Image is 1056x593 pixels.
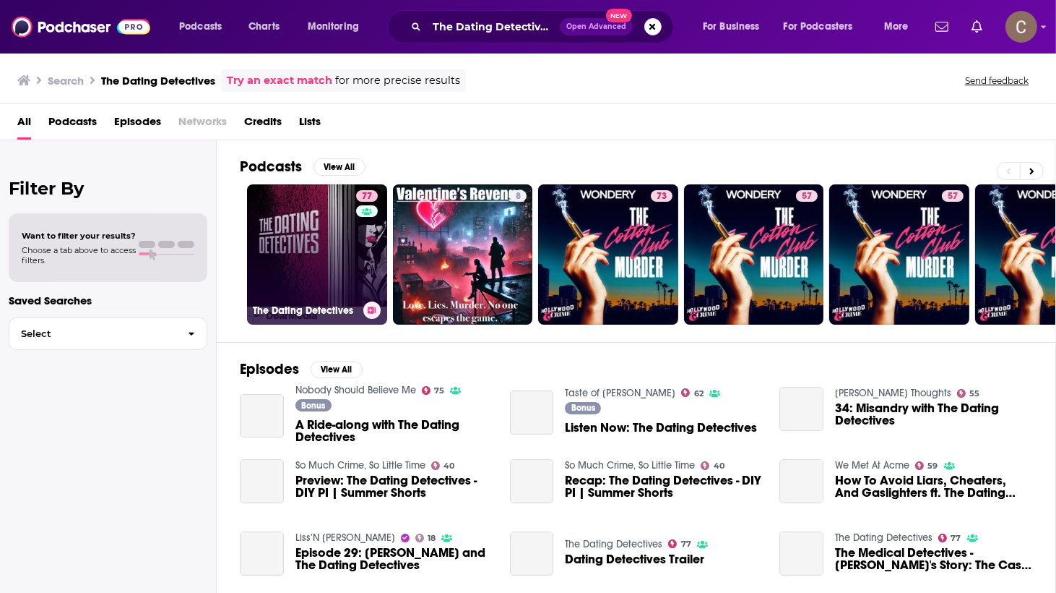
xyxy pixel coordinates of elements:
[606,9,632,22] span: New
[401,10,688,43] div: Search podcasts, credits, & more...
[774,15,874,38] button: open menu
[829,184,969,325] a: 57
[970,391,980,397] span: 55
[684,184,824,325] a: 57
[48,74,84,88] h3: Search
[240,532,284,576] a: Episode 29: Mackenzie Fultz and The Dating Detectives
[915,461,938,470] a: 59
[295,419,493,443] span: A Ride-along with The Dating Detectives
[9,329,176,338] span: Select
[227,72,332,89] a: Try an exact match
[784,17,853,37] span: For Podcasters
[571,404,595,412] span: Bonus
[951,535,961,542] span: 77
[22,231,136,241] span: Want to filter your results?
[835,387,951,399] a: Schauer Thoughts
[240,394,284,438] a: A Ride-along with The Dating Detectives
[48,110,97,140] a: Podcasts
[961,74,1033,87] button: Send feedback
[295,384,416,396] a: Nobody Should Believe Me
[362,189,372,204] span: 77
[516,189,521,204] span: 8
[101,74,215,88] h3: The Dating Detectives
[930,14,954,39] a: Show notifications dropdown
[356,190,378,202] a: 77
[835,402,1032,427] a: 34: Misandry with The Dating Detectives
[427,15,560,38] input: Search podcasts, credits, & more...
[693,15,778,38] button: open menu
[565,422,757,434] a: Listen Now: The Dating Detectives
[313,158,365,176] button: View All
[240,360,299,378] h2: Episodes
[668,539,691,548] a: 77
[1005,11,1037,43] img: User Profile
[884,17,909,37] span: More
[9,317,207,350] button: Select
[295,459,425,472] a: So Much Crime, So Little Time
[703,17,760,37] span: For Business
[874,15,927,38] button: open menu
[240,360,363,378] a: EpisodesView All
[17,110,31,140] a: All
[295,547,493,571] a: Episode 29: Mackenzie Fultz and The Dating Detectives
[835,547,1032,571] span: The Medical Detectives - [PERSON_NAME]'s Story: The Case of Mysterious [MEDICAL_DATA]
[240,459,284,503] a: Preview: The Dating Detectives - DIY PI | Summer Shorts
[443,463,454,469] span: 40
[308,17,359,37] span: Monitoring
[114,110,161,140] a: Episodes
[565,553,704,566] a: Dating Detectives Trailer
[835,532,932,544] a: The Dating Detectives
[301,401,325,410] span: Bonus
[957,389,980,398] a: 55
[928,463,938,469] span: 59
[335,72,460,89] span: for more precise results
[299,110,321,140] a: Lists
[714,463,724,469] span: 40
[565,387,675,399] a: Taste of Taylor
[295,532,395,544] a: Liss’N Kristi
[179,17,222,37] span: Podcasts
[565,474,762,499] a: Recap: The Dating Detectives - DIY PI | Summer Shorts
[510,459,554,503] a: Recap: The Dating Detectives - DIY PI | Summer Shorts
[239,15,288,38] a: Charts
[1005,11,1037,43] span: Logged in as clay.bolton
[510,532,554,576] a: Dating Detectives Trailer
[169,15,241,38] button: open menu
[393,184,533,325] a: 8
[510,391,554,435] a: Listen Now: The Dating Detectives
[240,158,302,176] h2: Podcasts
[22,245,136,265] span: Choose a tab above to access filters.
[178,110,227,140] span: Networks
[415,534,436,542] a: 18
[247,184,387,325] a: 77The Dating Detectives
[942,190,964,202] a: 57
[694,391,704,397] span: 62
[948,189,958,204] span: 57
[565,538,662,550] a: The Dating Detectives
[796,190,818,202] a: 57
[295,547,493,571] span: Episode 29: [PERSON_NAME] and The Dating Detectives
[835,547,1032,571] a: The Medical Detectives - Kathy's Story: The Case of Mysterious Double Vision
[431,461,455,470] a: 40
[835,474,1032,499] a: How To Avoid Liars, Cheaters, And Gaslighters ft. The Dating Detectives
[701,461,724,470] a: 40
[779,532,823,576] a: The Medical Detectives - Kathy's Story: The Case of Mysterious Double Vision
[651,190,672,202] a: 73
[240,158,365,176] a: PodcastsView All
[12,13,150,40] img: Podchaser - Follow, Share and Rate Podcasts
[422,386,445,395] a: 75
[538,184,678,325] a: 73
[1005,11,1037,43] button: Show profile menu
[560,18,633,35] button: Open AdvancedNew
[657,189,667,204] span: 73
[681,388,704,397] a: 62
[434,388,444,394] span: 75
